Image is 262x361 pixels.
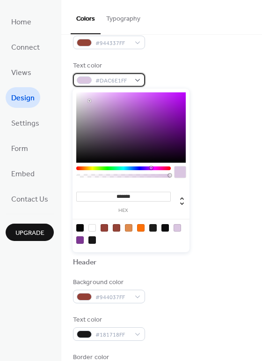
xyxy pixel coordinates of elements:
a: Home [6,11,37,32]
button: Upgrade [6,224,54,241]
span: Embed [11,167,35,182]
span: Contact Us [11,192,48,207]
span: #944037FF [95,293,130,302]
a: Connect [6,37,45,57]
span: #DAC6E1FF [95,76,130,86]
a: Contact Us [6,188,54,209]
div: Background color [73,278,143,287]
label: hex [76,208,171,213]
div: rgb(253, 112, 7) [137,224,145,232]
a: Embed [6,163,40,184]
span: Upgrade [15,228,44,238]
span: Home [11,15,31,30]
div: rgb(148, 64, 55) [101,224,108,232]
div: rgba(17, 17, 17, 0) [88,224,96,232]
span: Settings [11,116,39,131]
div: rgb(148, 67, 55) [113,224,120,232]
a: Form [6,138,34,158]
div: Text color [73,61,143,71]
span: Connect [11,40,40,55]
div: rgb(223, 139, 77) [125,224,132,232]
a: Settings [6,113,45,133]
div: rgb(29, 29, 27) [149,224,157,232]
span: #944337FF [95,38,130,48]
div: rgb(24, 23, 24) [88,236,96,244]
div: rgb(218, 198, 225) [174,224,181,232]
div: Text color [73,315,143,325]
span: Form [11,142,28,157]
div: rgb(8, 8, 8) [76,224,84,232]
div: Header [73,258,97,268]
span: Views [11,66,31,81]
div: rgb(13, 13, 14) [161,224,169,232]
span: Design [11,91,35,106]
a: Views [6,62,37,83]
a: Design [6,87,40,108]
span: #181718FF [95,330,130,340]
div: rgb(126, 55, 148) [76,236,84,244]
